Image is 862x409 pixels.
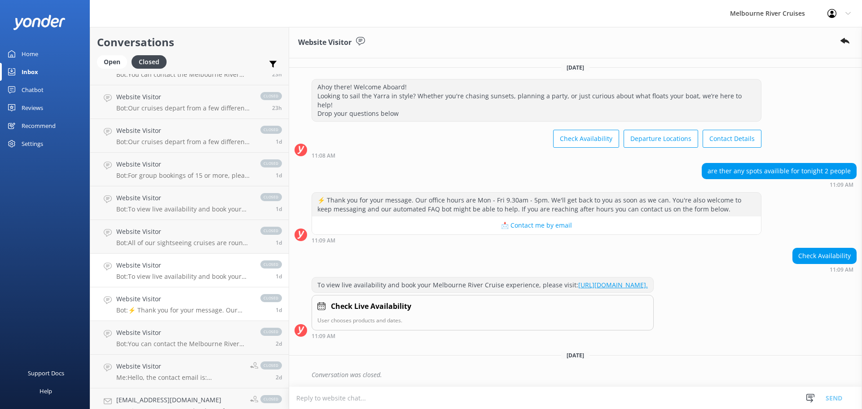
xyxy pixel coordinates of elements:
a: Website VisitorBot:For group bookings of 15 or more, please contact our team directly to discuss ... [90,153,289,186]
a: Closed [132,57,171,66]
p: User chooses products and dates. [317,316,648,325]
strong: 11:09 AM [830,182,853,188]
div: Ahoy there! Welcome Aboard! Looking to sail the Yarra in style? Whether you're chasing sunsets, p... [312,79,761,121]
span: closed [260,227,282,235]
div: 11:09am 16-Aug-2025 (UTC +10:00) Australia/Sydney [702,181,857,188]
a: Website VisitorBot:You can contact the Melbourne River Cruises team by emailing [EMAIL_ADDRESS][D... [90,321,289,355]
a: Website VisitorBot:Our cruises depart from a few different locations along [GEOGRAPHIC_DATA] and ... [90,85,289,119]
strong: 11:09 AM [312,238,335,243]
div: Support Docs [28,364,64,382]
p: Bot: You can contact the Melbourne River Cruises team by emailing [EMAIL_ADDRESS][DOMAIN_NAME]. V... [116,340,251,348]
h4: Website Visitor [116,126,251,136]
h4: Website Visitor [116,260,251,270]
a: Website VisitorBot:⚡ Thank you for your message. Our office hours are Mon - Fri 9.30am - 5pm. We'... [90,287,289,321]
h4: Check Live Availability [331,301,411,312]
div: 11:08am 16-Aug-2025 (UTC +10:00) Australia/Sydney [312,152,761,158]
div: Open [97,55,127,69]
a: Website VisitorBot:To view live availability and book your Melbourne River Cruise experience, ple... [90,186,289,220]
span: 10:58am 17-Aug-2025 (UTC +10:00) Australia/Sydney [272,70,282,78]
h4: Website Visitor [116,361,243,371]
div: 11:09am 16-Aug-2025 (UTC +10:00) Australia/Sydney [312,237,761,243]
strong: 11:09 AM [830,267,853,273]
p: Bot: ⚡ Thank you for your message. Our office hours are Mon - Fri 9.30am - 5pm. We'll get back to... [116,306,251,314]
span: closed [260,193,282,201]
h3: Website Visitor [298,37,352,48]
span: closed [260,294,282,302]
span: closed [260,260,282,268]
span: 02:51pm 16-Aug-2025 (UTC +10:00) Australia/Sydney [276,205,282,213]
span: closed [260,395,282,403]
p: Bot: To view live availability and book your Melbourne River Cruise experience, please visit: [UR... [116,205,251,213]
button: Departure Locations [624,130,698,148]
a: Open [97,57,132,66]
p: Bot: You can contact the Melbourne River Cruises team by emailing [EMAIL_ADDRESS][DOMAIN_NAME]. V... [116,70,251,79]
p: Me: Hello, the contact email is: [EMAIL_ADDRESS][DOMAIN_NAME] - your email can then be sent to ou... [116,374,243,382]
div: Chatbot [22,81,44,99]
a: Website VisitorBot:To view live availability and book your Melbourne River Cruise experience, ple... [90,254,289,287]
button: 📩 Contact me by email [312,216,761,234]
div: Closed [132,55,167,69]
div: Inbox [22,63,38,81]
p: Bot: To view live availability and book your Melbourne River Cruise experience, please visit: [UR... [116,273,251,281]
div: Reviews [22,99,43,117]
a: Website VisitorMe:Hello, the contact email is: [EMAIL_ADDRESS][DOMAIN_NAME] - your email can then... [90,355,289,388]
span: closed [260,361,282,369]
span: 11:37am 15-Aug-2025 (UTC +10:00) Australia/Sydney [276,374,282,381]
span: closed [260,126,282,134]
span: closed [260,92,282,100]
p: Bot: Our cruises depart from a few different locations along [GEOGRAPHIC_DATA] and Federation [GE... [116,104,251,112]
div: To view live availability and book your Melbourne River Cruise experience, please visit: [312,277,653,293]
img: yonder-white-logo.png [13,15,65,30]
span: 08:38am 17-Aug-2025 (UTC +10:00) Australia/Sydney [276,172,282,179]
span: closed [260,159,282,167]
h4: Website Visitor [116,193,251,203]
div: 11:09am 16-Aug-2025 (UTC +10:00) Australia/Sydney [792,266,857,273]
p: Bot: For group bookings of 15 or more, please contact our team directly to discuss any current de... [116,172,251,180]
strong: 11:09 AM [312,334,335,339]
div: Home [22,45,38,63]
button: Contact Details [703,130,761,148]
span: 02:31pm 16-Aug-2025 (UTC +10:00) Australia/Sydney [276,239,282,246]
div: 11:09am 16-Aug-2025 (UTC +10:00) Australia/Sydney [312,333,654,339]
div: ⚡ Thank you for your message. Our office hours are Mon - Fri 9.30am - 5pm. We'll get back to you ... [312,193,761,216]
h2: Conversations [97,34,282,51]
span: 09:48am 16-Aug-2025 (UTC +10:00) Australia/Sydney [276,340,282,347]
h4: [EMAIL_ADDRESS][DOMAIN_NAME] [116,395,243,405]
button: Check Availability [553,130,619,148]
h4: Website Visitor [116,92,251,102]
div: Settings [22,135,43,153]
div: Recommend [22,117,56,135]
a: Website VisitorBot:Our cruises depart from a few different locations along [GEOGRAPHIC_DATA] and ... [90,119,289,153]
span: [DATE] [561,352,589,359]
h4: Website Visitor [116,227,251,237]
div: 2025-08-17T23:11:37.967 [295,367,857,383]
div: Help [40,382,52,400]
div: Conversation was closed. [312,367,857,383]
span: 10:51am 16-Aug-2025 (UTC +10:00) Australia/Sydney [276,306,282,314]
span: closed [260,328,282,336]
a: Website VisitorBot:All of our sightseeing cruises are round trips, except for the Williamstown tr... [90,220,289,254]
a: [URL][DOMAIN_NAME]. [578,281,648,289]
p: Bot: Our cruises depart from a few different locations along [GEOGRAPHIC_DATA] and Federation [GE... [116,138,251,146]
strong: 11:08 AM [312,153,335,158]
p: Bot: All of our sightseeing cruises are round trips, except for the Williamstown transfer, which ... [116,239,251,247]
h4: Website Visitor [116,159,251,169]
span: [DATE] [561,64,589,71]
span: 09:56am 17-Aug-2025 (UTC +10:00) Australia/Sydney [276,138,282,145]
div: Check Availability [793,248,856,264]
span: 11:09am 16-Aug-2025 (UTC +10:00) Australia/Sydney [276,273,282,280]
div: are ther any spots availible for tonight 2 people [702,163,856,179]
h4: Website Visitor [116,328,251,338]
h4: Website Visitor [116,294,251,304]
span: 10:35am 17-Aug-2025 (UTC +10:00) Australia/Sydney [272,104,282,112]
